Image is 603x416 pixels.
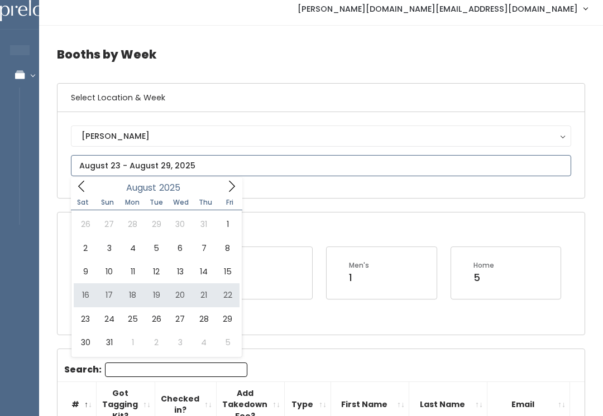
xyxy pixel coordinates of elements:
[193,199,218,206] span: Thu
[58,84,585,112] h6: Select Location & Week
[216,236,239,260] span: August 8, 2025
[71,125,571,147] button: [PERSON_NAME]
[74,331,97,354] span: August 30, 2025
[192,331,216,354] span: September 4, 2025
[145,212,168,236] span: July 29, 2025
[192,307,216,331] span: August 28, 2025
[105,362,247,377] input: Search:
[74,236,97,260] span: August 2, 2025
[74,212,97,236] span: July 26, 2025
[97,260,121,283] span: August 10, 2025
[169,307,192,331] span: August 27, 2025
[298,3,578,15] span: [PERSON_NAME][DOMAIN_NAME][EMAIL_ADDRESS][DOMAIN_NAME]
[144,199,169,206] span: Tue
[97,331,121,354] span: August 31, 2025
[169,236,192,260] span: August 6, 2025
[121,307,145,331] span: August 25, 2025
[145,260,168,283] span: August 12, 2025
[95,199,120,206] span: Sun
[169,283,192,307] span: August 20, 2025
[145,307,168,331] span: August 26, 2025
[216,260,239,283] span: August 15, 2025
[169,331,192,354] span: September 3, 2025
[216,331,239,354] span: September 5, 2025
[74,283,97,307] span: August 16, 2025
[121,260,145,283] span: August 11, 2025
[121,236,145,260] span: August 4, 2025
[145,236,168,260] span: August 5, 2025
[121,331,145,354] span: September 1, 2025
[169,260,192,283] span: August 13, 2025
[74,307,97,331] span: August 23, 2025
[156,181,190,195] input: Year
[192,236,216,260] span: August 7, 2025
[216,283,239,307] span: August 22, 2025
[97,283,121,307] span: August 17, 2025
[192,283,216,307] span: August 21, 2025
[97,236,121,260] span: August 3, 2025
[349,270,369,285] div: 1
[192,212,216,236] span: July 31, 2025
[473,260,494,270] div: Home
[145,283,168,307] span: August 19, 2025
[169,212,192,236] span: July 30, 2025
[97,307,121,331] span: August 24, 2025
[145,331,168,354] span: September 2, 2025
[126,183,156,192] span: August
[74,260,97,283] span: August 9, 2025
[473,270,494,285] div: 5
[64,362,247,377] label: Search:
[121,283,145,307] span: August 18, 2025
[192,260,216,283] span: August 14, 2025
[57,39,585,70] h4: Booths by Week
[82,130,561,142] div: [PERSON_NAME]
[120,199,145,206] span: Mon
[216,307,239,331] span: August 29, 2025
[169,199,193,206] span: Wed
[218,199,242,206] span: Fri
[349,260,369,270] div: Men's
[71,199,95,206] span: Sat
[97,212,121,236] span: July 27, 2025
[71,155,571,176] input: August 23 - August 29, 2025
[121,212,145,236] span: July 28, 2025
[216,212,239,236] span: August 1, 2025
